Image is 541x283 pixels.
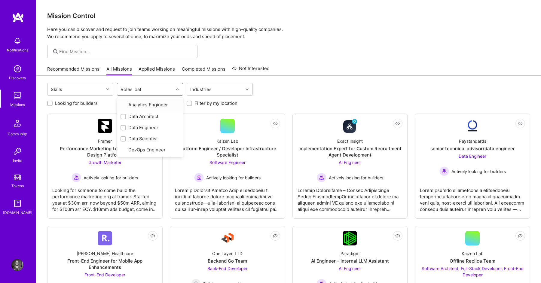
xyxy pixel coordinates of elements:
[11,63,23,75] img: discovery
[194,100,237,106] label: Filter by my location
[11,197,23,209] img: guide book
[11,35,23,47] img: bell
[11,183,24,189] div: Tokens
[208,258,247,264] div: Backend Go Team
[450,258,495,264] div: Offline Replica Team
[395,121,400,126] i: icon EyeClosed
[11,259,23,271] img: User Avatar
[182,66,225,76] a: Completed Missions
[220,231,235,245] img: Company Logo
[52,119,157,214] a: Company LogoFramerPerformance Marketing Lead for Website Design PlatformGrowth Marketer Actively ...
[337,138,363,144] div: Exact Insight
[8,131,27,137] div: Community
[451,168,506,175] span: Actively looking for builders
[420,182,525,212] div: Loremipsumdo si ametcons a elitseddoeiu temporinc utlabore etdo magna aliquaenimadm veni quis, no...
[55,100,98,106] label: Looking for builders
[194,173,204,182] img: Actively looking for builders
[395,233,400,238] i: icon EyeClosed
[206,175,261,181] span: Actively looking for builders
[518,121,523,126] i: icon EyeClosed
[98,231,112,245] img: Company Logo
[311,258,389,264] div: AI Engineer – Internal LLM Assistant
[10,102,25,108] div: Missions
[343,231,357,245] img: Company Logo
[465,119,480,133] img: Company Logo
[329,175,383,181] span: Actively looking for builders
[518,233,523,238] i: icon EyeClosed
[212,250,243,257] div: One Layer, LTD
[49,85,64,94] div: Skills
[298,145,403,158] div: Implementation Expert for Custom Recruitment Agent Development
[216,138,238,144] div: Kaizen Lab
[150,233,155,238] i: icon EyeClosed
[121,124,179,131] div: Data Engineer
[121,147,179,154] div: DevOps Engineer
[52,258,157,270] div: Front-End Engineer for Mobile App Enhancements
[77,250,133,257] div: [PERSON_NAME] Healthcare
[189,85,213,94] div: Industries
[175,145,280,158] div: Platform Engineer / Developer Infrastructure Specialist
[341,250,359,257] div: Paradigm
[232,65,270,76] a: Not Interested
[13,157,22,164] div: Invite
[10,259,25,271] a: User Avatar
[207,266,248,271] span: Back-End Developer
[343,119,357,133] img: Company Logo
[59,48,193,55] input: Find Mission...
[420,119,525,214] a: Company LogoPaystandardssenior technical advisor/data engineerData Engineer Actively looking for ...
[14,175,21,180] img: tokens
[11,90,23,102] img: teamwork
[273,121,278,126] i: icon EyeClosed
[439,166,449,176] img: Actively looking for builders
[119,85,134,94] div: Roles
[106,88,109,91] i: icon Chevron
[339,160,361,165] span: AI Engineer
[246,88,249,91] i: icon Chevron
[176,88,179,91] i: icon Chevron
[52,182,157,212] div: Looking for someone to come build the performance marketing org at framer. Started year at $30m a...
[121,113,179,120] div: Data Architect
[52,48,59,55] i: icon SearchGrey
[175,119,280,214] a: Kaizen LabPlatform Engineer / Developer Infrastructure SpecialistSoftware Engineer Actively looki...
[273,233,278,238] i: icon EyeClosed
[98,138,112,144] div: Framer
[72,173,81,182] img: Actively looking for builders
[106,66,132,76] a: All Missions
[430,145,515,152] div: senior technical advisor/data engineer
[11,145,23,157] img: Invite
[462,250,484,257] div: Kaizen Lab
[9,75,26,81] div: Discovery
[47,26,530,40] p: Here you can discover and request to join teams working on meaningful missions with high-quality ...
[422,266,524,277] span: Software Architect, Full-Stack Developer, Front-End Developer
[7,47,28,53] div: Notifications
[175,182,280,212] div: Loremip Dolorsit:Ametco Adip el seddoeiu t incidi ut laboree dolore magnaali enimadmi ve quisnost...
[52,145,157,158] div: Performance Marketing Lead for Website Design Platform
[139,66,175,76] a: Applied Missions
[47,66,99,76] a: Recommended Missions
[339,266,361,271] span: AI Engineer
[84,175,138,181] span: Actively looking for builders
[298,182,403,212] div: Loremip Dolorsitame – Consec Adipiscinge Seddo EiusmodtempOr inc utlabor et dolore ma aliquaen ad...
[10,116,25,131] img: Community
[12,12,24,23] img: logo
[298,119,403,214] a: Company LogoExact InsightImplementation Expert for Custom Recruitment Agent DevelopmentAI Enginee...
[88,160,121,165] span: Growth Marketer
[209,160,246,165] span: Software Engineer
[47,12,530,20] h3: Mission Control
[317,173,326,182] img: Actively looking for builders
[459,138,486,144] div: Paystandards
[3,209,32,216] div: [DOMAIN_NAME]
[459,154,486,159] span: Data Engineer
[121,102,179,108] div: Analytics Engineer
[84,272,125,277] span: Front-End Developer
[121,135,179,142] div: Data Scientist
[98,119,112,133] img: Company Logo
